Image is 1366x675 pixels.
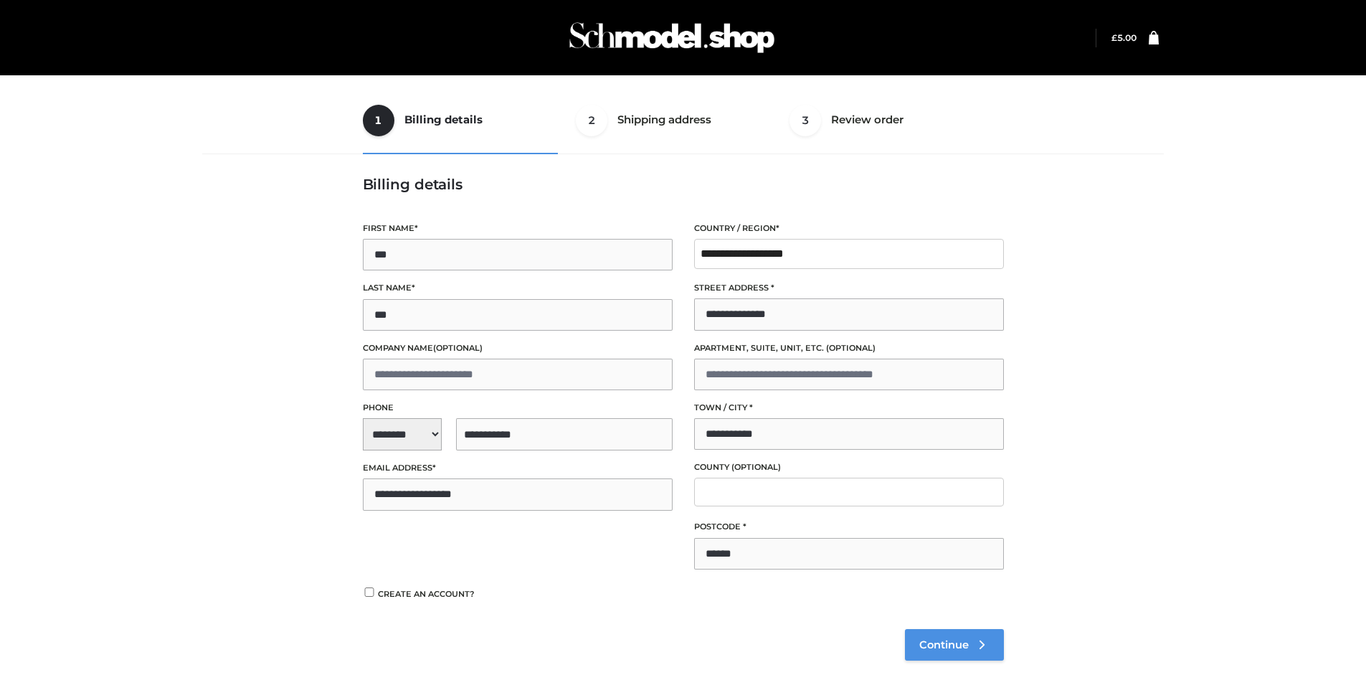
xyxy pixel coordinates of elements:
label: Email address [363,461,673,475]
span: Continue [919,638,969,651]
label: Postcode [694,520,1004,534]
label: Phone [363,401,673,415]
span: (optional) [731,462,781,472]
input: Create an account? [363,587,376,597]
img: Schmodel Admin 964 [564,9,779,66]
label: Company name [363,341,673,355]
label: Apartment, suite, unit, etc. [694,341,1004,355]
a: £5.00 [1111,32,1137,43]
label: Town / City [694,401,1004,415]
h3: Billing details [363,176,1004,193]
label: Last name [363,281,673,295]
a: Continue [905,629,1004,661]
label: Country / Region [694,222,1004,235]
label: First name [363,222,673,235]
span: Create an account? [378,589,475,599]
span: (optional) [826,343,876,353]
label: Street address [694,281,1004,295]
bdi: 5.00 [1111,32,1137,43]
span: £ [1111,32,1117,43]
span: (optional) [433,343,483,353]
label: County [694,461,1004,474]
